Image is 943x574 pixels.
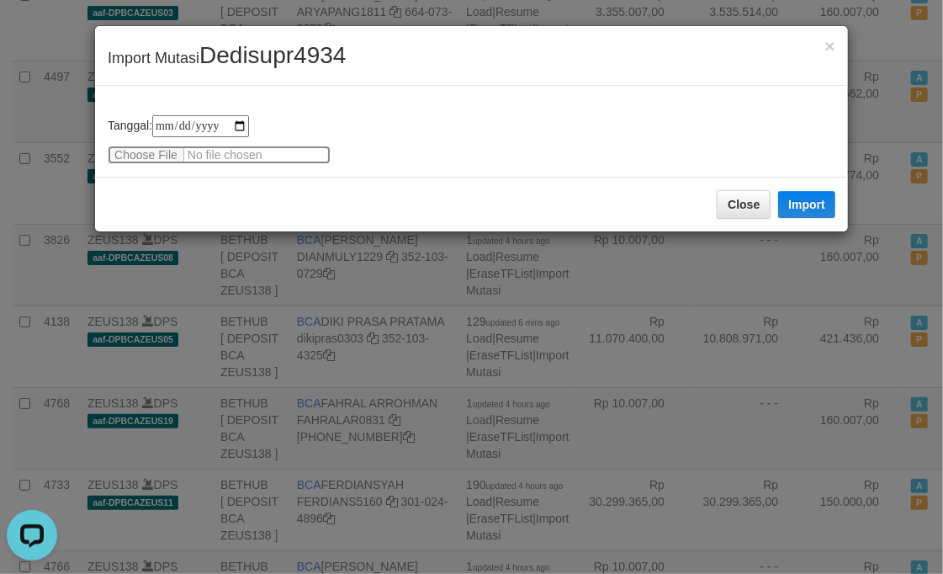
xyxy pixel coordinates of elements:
[199,42,346,68] span: Dedisupr4934
[108,115,835,164] div: Tanggal:
[825,37,835,55] button: Close
[108,50,346,66] span: Import Mutasi
[825,36,835,56] span: ×
[778,191,835,218] button: Import
[717,190,771,219] button: Close
[7,7,57,57] button: Open LiveChat chat widget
